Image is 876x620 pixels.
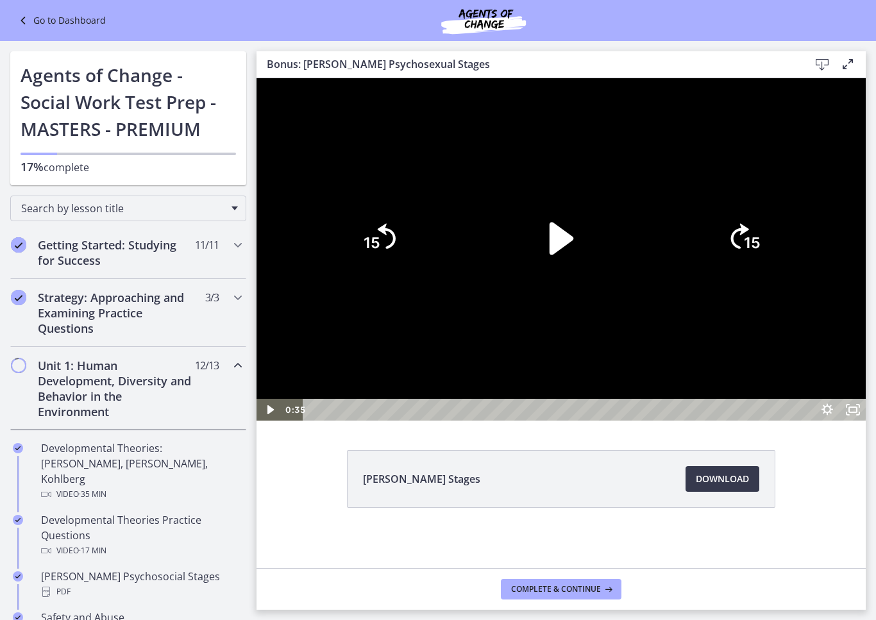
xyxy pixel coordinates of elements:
span: · 35 min [79,487,106,502]
a: Download [686,466,759,492]
span: 3 / 3 [205,290,219,305]
i: Completed [13,571,23,582]
span: 17% [21,159,44,174]
div: Search by lesson title [10,196,246,221]
tspan: 15 [487,155,504,174]
h3: Bonus: [PERSON_NAME] Psychosexual Stages [267,56,789,72]
span: [PERSON_NAME] Stages [363,471,480,487]
tspan: 15 [107,155,124,174]
a: Go to Dashboard [15,13,106,28]
span: 11 / 11 [195,237,219,253]
button: Show settings menu [558,321,584,342]
button: Skip ahead 15 seconds [455,128,520,193]
span: Complete & continue [511,584,601,594]
button: Complete & continue [501,579,621,599]
h2: Strategy: Approaching and Examining Practice Questions [38,290,194,336]
div: Developmental Theories Practice Questions [41,512,241,558]
i: Completed [13,515,23,525]
iframe: Video Lesson [257,78,866,421]
h2: Unit 1: Human Development, Diversity and Behavior in the Environment [38,358,194,419]
p: complete [21,159,236,175]
div: Playbar [56,321,552,342]
div: PDF [41,584,241,599]
button: Unfullscreen [584,321,609,342]
span: Search by lesson title [21,201,225,215]
img: Agents of Change Social Work Test Prep [407,5,560,36]
div: Developmental Theories: [PERSON_NAME], [PERSON_NAME], Kohlberg [41,440,241,502]
i: Completed [13,443,23,453]
span: · 17 min [79,543,106,558]
button: Skip back 15 seconds [89,128,155,193]
div: Video [41,487,241,502]
i: Completed [11,237,26,253]
div: Video [41,543,241,558]
button: Play Video [258,113,351,207]
span: Download [696,471,749,487]
span: 12 / 13 [195,358,219,373]
h2: Getting Started: Studying for Success [38,237,194,268]
h1: Agents of Change - Social Work Test Prep - MASTERS - PREMIUM [21,62,236,142]
div: [PERSON_NAME] Psychosocial Stages [41,569,241,599]
i: Completed [11,290,26,305]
